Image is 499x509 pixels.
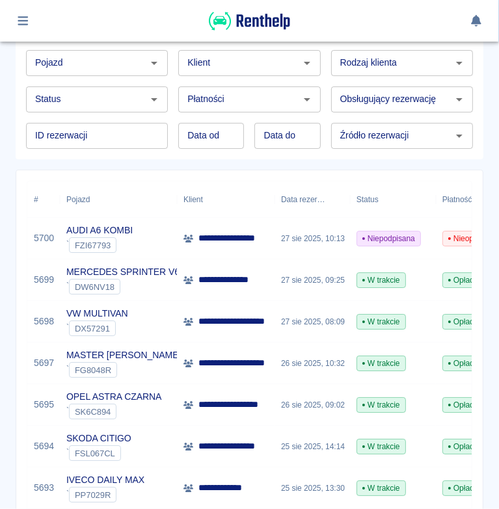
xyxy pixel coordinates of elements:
[357,358,405,369] span: W trakcie
[66,348,181,362] p: MASTER [PERSON_NAME]
[66,320,128,336] div: `
[66,404,161,419] div: `
[145,54,163,72] button: Otwórz
[275,218,350,259] div: 27 sie 2025, 10:13
[443,441,492,452] span: Opłacona
[450,127,468,145] button: Otwórz
[275,467,350,509] div: 25 sie 2025, 13:30
[34,181,38,218] div: #
[177,181,275,218] div: Klient
[325,190,344,209] button: Sort
[209,10,290,32] img: Renthelp logo
[34,398,54,411] a: 5695
[254,123,320,149] input: DD.MM.YYYY
[70,449,120,458] span: FSL067CL
[281,181,325,218] div: Data rezerwacji
[66,362,181,378] div: `
[275,343,350,384] div: 26 sie 2025, 10:32
[66,390,161,404] p: OPEL ASTRA CZARNA
[34,231,54,245] a: 5700
[66,265,180,279] p: MERCEDES SPRINTER V6
[70,365,116,375] span: FG8048R
[34,356,54,370] a: 5697
[66,181,90,218] div: Pojazd
[66,279,180,294] div: `
[357,441,405,452] span: W trakcie
[275,301,350,343] div: 27 sie 2025, 08:09
[66,445,131,461] div: `
[275,259,350,301] div: 27 sie 2025, 09:25
[34,315,54,328] a: 5698
[70,324,115,333] span: DX57291
[443,482,492,494] span: Opłacona
[357,274,405,286] span: W trakcie
[275,426,350,467] div: 25 sie 2025, 14:14
[350,181,436,218] div: Status
[443,274,492,286] span: Opłacona
[70,241,116,250] span: FZI67793
[275,384,350,426] div: 26 sie 2025, 09:02
[70,282,120,292] span: DW6NV18
[183,181,203,218] div: Klient
[66,473,144,487] p: IVECO DAILY MAX
[275,181,350,218] div: Data rezerwacji
[209,23,290,34] a: Renthelp logo
[66,432,131,445] p: SKODA CITIGO
[66,224,133,237] p: AUDI A6 KOMBI
[443,399,492,411] span: Opłacona
[298,54,316,72] button: Otwórz
[145,90,163,109] button: Otwórz
[357,181,379,218] div: Status
[27,181,60,218] div: #
[66,237,133,253] div: `
[60,181,177,218] div: Pojazd
[34,481,54,495] a: 5693
[70,407,116,417] span: SK6C894
[298,90,316,109] button: Otwórz
[70,490,116,500] span: PP7029R
[357,482,405,494] span: W trakcie
[357,399,405,411] span: W trakcie
[34,273,54,287] a: 5699
[178,123,244,149] input: DD.MM.YYYY
[357,316,405,328] span: W trakcie
[443,316,492,328] span: Opłacona
[34,439,54,453] a: 5694
[450,90,468,109] button: Otwórz
[66,487,144,502] div: `
[66,307,128,320] p: VW MULTIVAN
[450,54,468,72] button: Otwórz
[443,358,492,369] span: Opłacona
[357,233,420,244] span: Niepodpisana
